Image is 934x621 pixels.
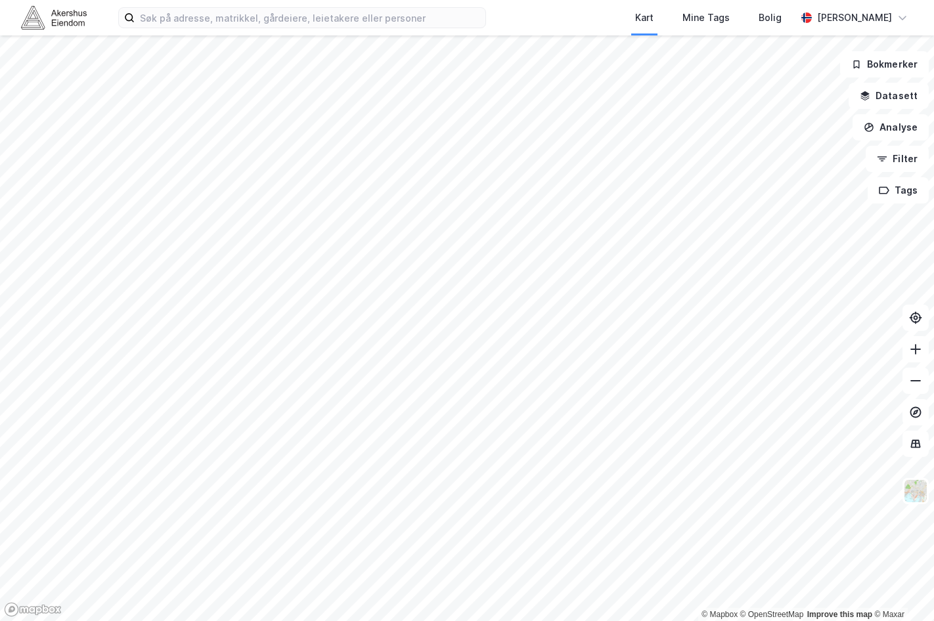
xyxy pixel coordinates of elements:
button: Bokmerker [840,51,929,77]
a: OpenStreetMap [740,610,804,619]
a: Mapbox homepage [4,602,62,617]
div: [PERSON_NAME] [817,10,892,26]
div: Kart [635,10,654,26]
iframe: Chat Widget [868,558,934,621]
button: Datasett [849,83,929,109]
div: Kontrollprogram for chat [868,558,934,621]
button: Analyse [853,114,929,140]
button: Tags [868,177,929,203]
a: Mapbox [701,610,738,619]
button: Filter [866,146,929,172]
div: Mine Tags [682,10,730,26]
input: Søk på adresse, matrikkel, gårdeiere, leietakere eller personer [135,8,485,28]
div: Bolig [759,10,782,26]
img: akershus-eiendom-logo.9091f326c980b4bce74ccdd9f866810c.svg [21,6,87,29]
img: Z [903,479,928,503]
a: Improve this map [807,610,872,619]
